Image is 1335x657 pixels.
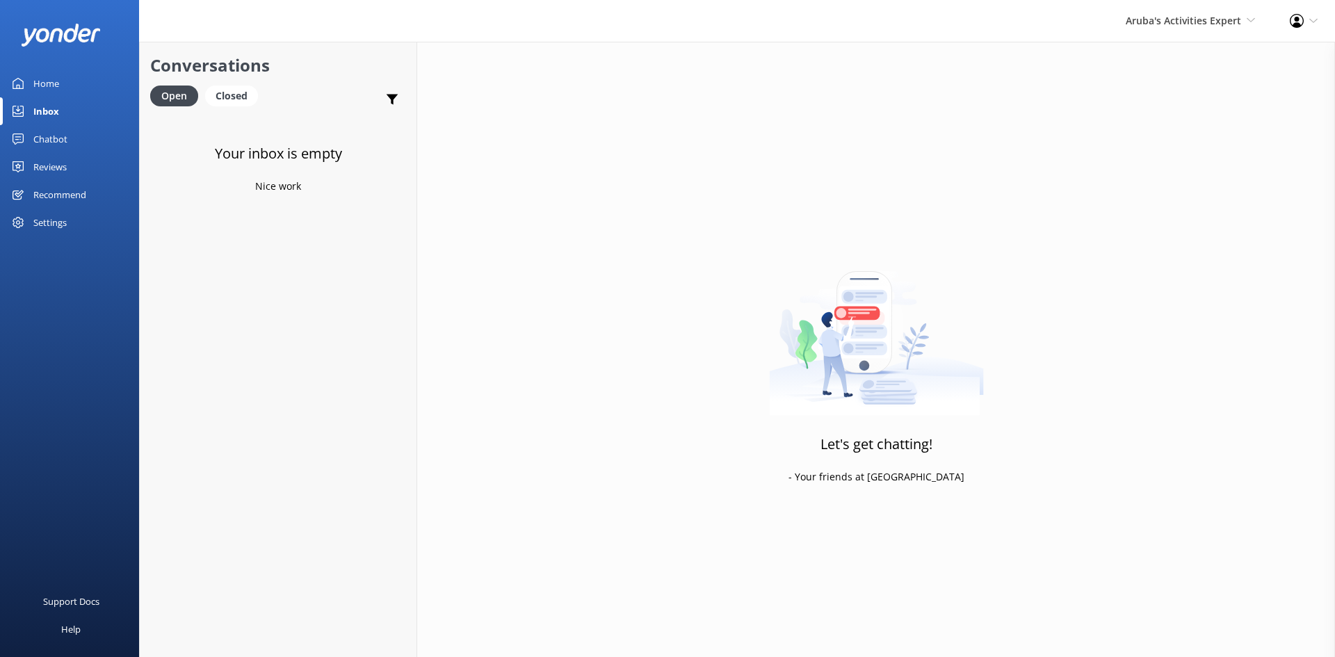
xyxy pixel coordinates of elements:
[769,242,984,416] img: artwork of a man stealing a conversation from at giant smartphone
[205,86,258,106] div: Closed
[150,86,198,106] div: Open
[33,181,86,209] div: Recommend
[33,70,59,97] div: Home
[33,97,59,125] div: Inbox
[33,153,67,181] div: Reviews
[33,209,67,236] div: Settings
[150,88,205,103] a: Open
[150,52,406,79] h2: Conversations
[820,433,932,455] h3: Let's get chatting!
[21,24,101,47] img: yonder-white-logo.png
[205,88,265,103] a: Closed
[788,469,964,485] p: - Your friends at [GEOGRAPHIC_DATA]
[43,587,99,615] div: Support Docs
[33,125,67,153] div: Chatbot
[1126,14,1241,27] span: Aruba's Activities Expert
[215,143,342,165] h3: Your inbox is empty
[255,179,301,194] p: Nice work
[61,615,81,643] div: Help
